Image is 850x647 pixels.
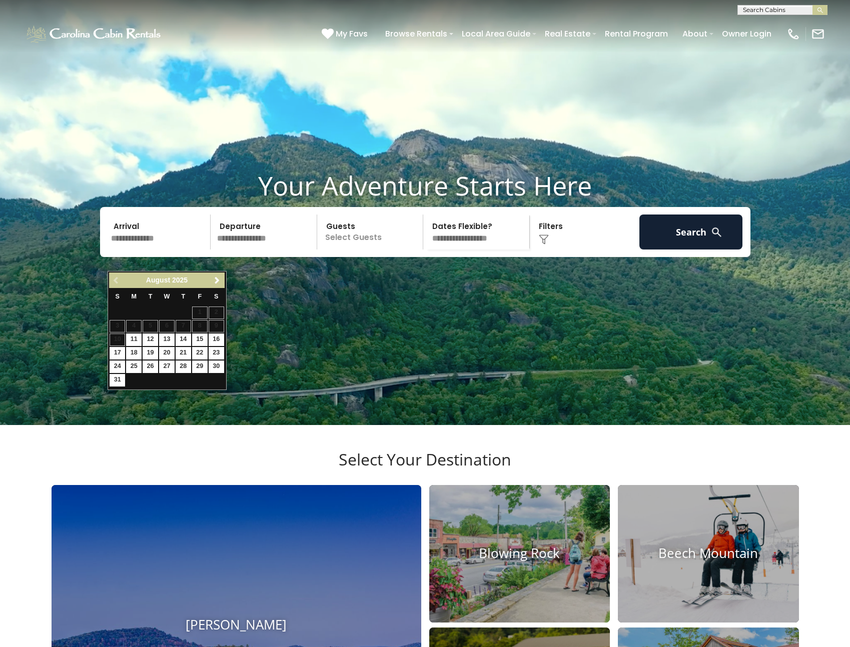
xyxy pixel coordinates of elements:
[176,347,191,359] a: 21
[172,276,188,284] span: 2025
[209,360,224,373] a: 30
[25,24,164,44] img: White-1-1-2.png
[176,333,191,346] a: 14
[143,347,158,359] a: 19
[149,293,153,300] span: Tuesday
[213,276,221,284] span: Next
[110,347,125,359] a: 17
[192,360,208,373] a: 29
[126,360,142,373] a: 25
[8,170,842,201] h1: Your Adventure Starts Here
[198,293,202,300] span: Friday
[209,347,224,359] a: 23
[539,234,549,244] img: filter--v1.png
[176,360,191,373] a: 28
[131,293,137,300] span: Monday
[380,25,452,42] a: Browse Rentals
[159,333,175,346] a: 13
[50,450,800,485] h3: Select Your Destination
[786,27,800,41] img: phone-regular-white.png
[322,27,370,40] a: My Favs
[336,27,368,40] span: My Favs
[159,347,175,359] a: 20
[159,360,175,373] a: 27
[710,226,723,238] img: search-regular-white.png
[214,293,218,300] span: Saturday
[618,546,799,561] h4: Beech Mountain
[540,25,595,42] a: Real Estate
[618,485,799,622] a: Beech Mountain
[192,347,208,359] a: 22
[126,347,142,359] a: 18
[110,360,125,373] a: 24
[192,333,208,346] a: 15
[116,293,120,300] span: Sunday
[717,25,776,42] a: Owner Login
[143,333,158,346] a: 12
[52,617,421,632] h4: [PERSON_NAME]
[600,25,673,42] a: Rental Program
[110,374,125,386] a: 31
[677,25,712,42] a: About
[182,293,186,300] span: Thursday
[811,27,825,41] img: mail-regular-white.png
[320,214,423,249] p: Select Guests
[457,25,535,42] a: Local Area Guide
[146,276,170,284] span: August
[209,333,224,346] a: 16
[143,360,158,373] a: 26
[164,293,170,300] span: Wednesday
[211,274,224,286] a: Next
[639,214,743,249] button: Search
[429,546,610,561] h4: Blowing Rock
[126,333,142,346] a: 11
[429,485,610,622] a: Blowing Rock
